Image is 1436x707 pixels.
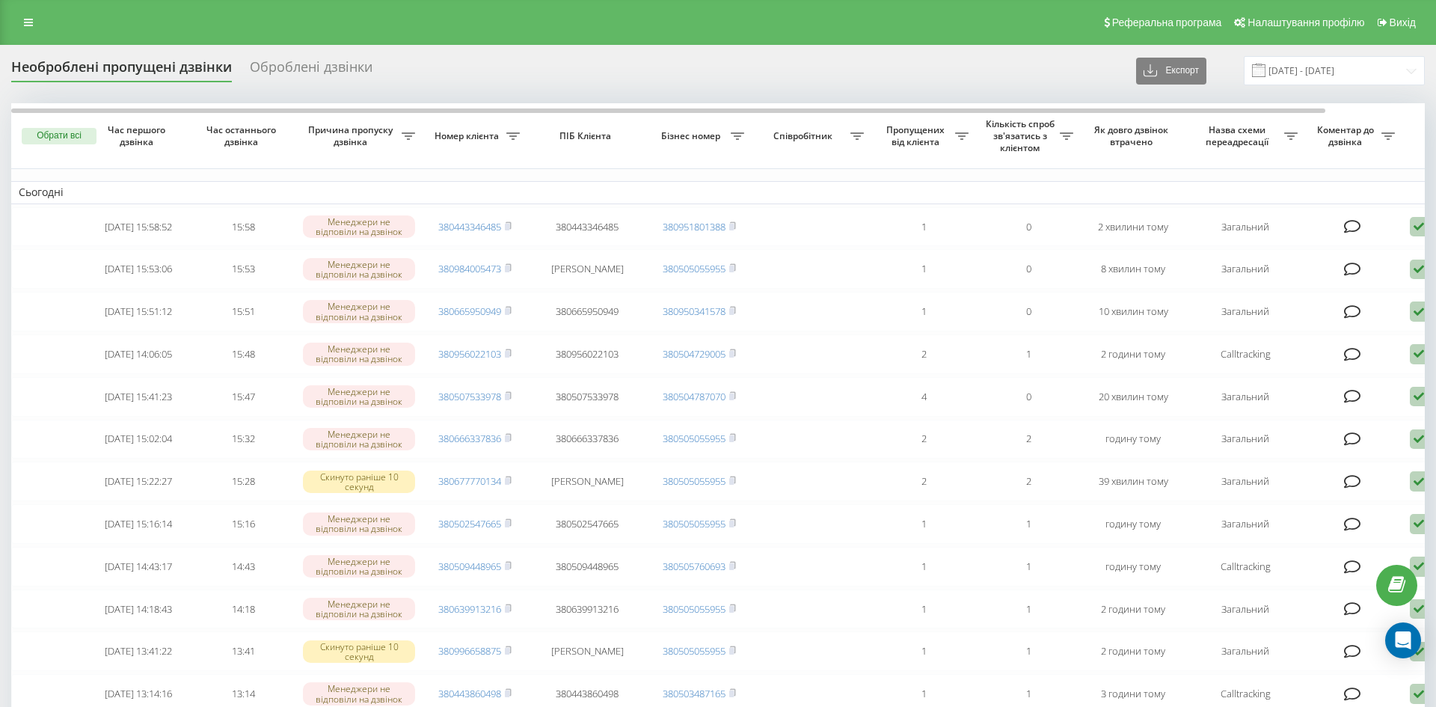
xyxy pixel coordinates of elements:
[663,644,725,658] a: 380505055955
[86,334,191,374] td: [DATE] 14:06:05
[976,249,1081,289] td: 0
[1081,292,1185,331] td: 10 хвилин тому
[1185,462,1305,501] td: Загальний
[191,249,295,289] td: 15:53
[871,504,976,544] td: 1
[191,462,295,501] td: 15:28
[663,390,725,403] a: 380504787070
[654,130,731,142] span: Бізнес номер
[527,504,647,544] td: 380502547665
[303,598,415,620] div: Менеджери не відповіли на дзвінок
[663,432,725,445] a: 380505055955
[1193,124,1284,147] span: Назва схеми переадресації
[976,377,1081,417] td: 0
[976,207,1081,247] td: 0
[1185,207,1305,247] td: Загальний
[1081,547,1185,587] td: годину тому
[191,292,295,331] td: 15:51
[663,560,725,573] a: 380505760693
[303,555,415,578] div: Менеджери не відповіли на дзвінок
[86,207,191,247] td: [DATE] 15:58:52
[1185,590,1305,629] td: Загальний
[438,474,501,488] a: 380677770134
[984,118,1060,153] span: Кількість спроб зв'язатись з клієнтом
[663,304,725,318] a: 380950341578
[663,602,725,616] a: 380505055955
[871,377,976,417] td: 4
[540,130,634,142] span: ПІБ Клієнта
[438,517,501,530] a: 380502547665
[1185,249,1305,289] td: Загальний
[871,590,976,629] td: 1
[438,687,501,700] a: 380443860498
[663,517,725,530] a: 380505055955
[438,347,501,361] a: 380956022103
[527,420,647,459] td: 380666337836
[527,292,647,331] td: 380665950949
[1313,124,1381,147] span: Коментар до дзвінка
[86,631,191,671] td: [DATE] 13:41:22
[527,207,647,247] td: 380443346485
[871,207,976,247] td: 1
[303,428,415,450] div: Менеджери не відповіли на дзвінок
[1185,377,1305,417] td: Загальний
[1185,334,1305,374] td: Calltracking
[1248,16,1364,28] span: Налаштування профілю
[1081,207,1185,247] td: 2 хвилини тому
[22,128,96,144] button: Обрати всі
[1185,547,1305,587] td: Calltracking
[303,343,415,365] div: Менеджери не відповіли на дзвінок
[527,590,647,629] td: 380639913216
[527,377,647,417] td: 380507533978
[976,420,1081,459] td: 2
[86,590,191,629] td: [DATE] 14:18:43
[976,334,1081,374] td: 1
[527,547,647,587] td: 380509448965
[98,124,179,147] span: Час першого дзвінка
[438,602,501,616] a: 380639913216
[191,207,295,247] td: 15:58
[1081,377,1185,417] td: 20 хвилин тому
[86,292,191,331] td: [DATE] 15:51:12
[303,215,415,238] div: Менеджери не відповіли на дзвінок
[1390,16,1416,28] span: Вихід
[191,547,295,587] td: 14:43
[1081,334,1185,374] td: 2 години тому
[303,300,415,322] div: Менеджери не відповіли на дзвінок
[303,258,415,281] div: Менеджери не відповіли на дзвінок
[879,124,955,147] span: Пропущених від клієнта
[871,462,976,501] td: 2
[1112,16,1222,28] span: Реферальна програма
[86,504,191,544] td: [DATE] 15:16:14
[191,420,295,459] td: 15:32
[11,59,232,82] div: Необроблені пропущені дзвінки
[191,504,295,544] td: 15:16
[976,590,1081,629] td: 1
[663,347,725,361] a: 380504729005
[438,560,501,573] a: 380509448965
[663,220,725,233] a: 380951801388
[86,462,191,501] td: [DATE] 15:22:27
[250,59,372,82] div: Оброблені дзвінки
[303,682,415,705] div: Менеджери не відповіли на дзвінок
[303,512,415,535] div: Менеджери не відповіли на дзвінок
[663,474,725,488] a: 380505055955
[86,547,191,587] td: [DATE] 14:43:17
[1081,249,1185,289] td: 8 хвилин тому
[976,292,1081,331] td: 0
[1081,504,1185,544] td: годину тому
[871,249,976,289] td: 1
[871,334,976,374] td: 2
[759,130,850,142] span: Співробітник
[1093,124,1173,147] span: Як довго дзвінок втрачено
[438,432,501,445] a: 380666337836
[191,377,295,417] td: 15:47
[86,249,191,289] td: [DATE] 15:53:06
[1185,631,1305,671] td: Загальний
[438,304,501,318] a: 380665950949
[527,249,647,289] td: [PERSON_NAME]
[527,462,647,501] td: [PERSON_NAME]
[527,631,647,671] td: [PERSON_NAME]
[303,124,402,147] span: Причина пропуску дзвінка
[1185,292,1305,331] td: Загальний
